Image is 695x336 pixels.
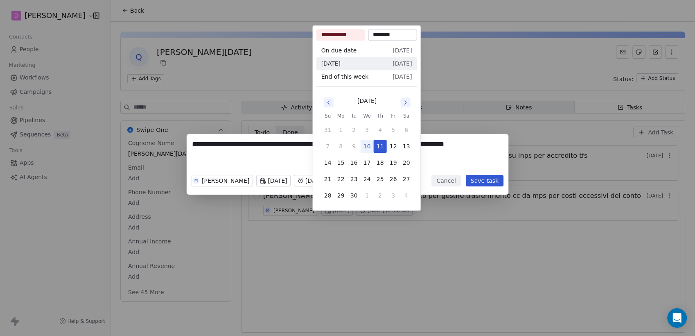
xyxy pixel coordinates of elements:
span: End of this week [321,73,369,81]
th: Wednesday [361,112,374,120]
th: Saturday [400,112,413,120]
button: 3 [387,189,400,202]
button: 29 [334,189,347,202]
button: 24 [361,173,374,186]
button: 5 [387,123,400,136]
button: 2 [374,189,387,202]
button: 6 [400,123,413,136]
button: 31 [321,123,334,136]
button: 12 [387,140,400,153]
button: 26 [387,173,400,186]
span: On due date [321,46,357,54]
button: 28 [321,189,334,202]
span: [DATE] [393,73,412,81]
button: 1 [361,189,374,202]
button: 18 [374,156,387,169]
button: 25 [374,173,387,186]
button: 22 [334,173,347,186]
button: 9 [347,140,361,153]
button: 10 [361,140,374,153]
button: 3 [361,123,374,136]
button: 20 [400,156,413,169]
span: [DATE] [393,46,412,54]
th: Monday [334,112,347,120]
button: 11 [374,140,387,153]
button: 14 [321,156,334,169]
button: 1 [334,123,347,136]
button: Go to previous month [323,97,334,108]
button: 27 [400,173,413,186]
button: 4 [374,123,387,136]
th: Friday [387,112,400,120]
button: Go to next month [400,97,411,108]
button: 30 [347,189,361,202]
span: [DATE] [393,59,412,68]
button: 2 [347,123,361,136]
button: 15 [334,156,347,169]
span: [DATE] [321,59,341,68]
button: 19 [387,156,400,169]
div: [DATE] [357,97,377,105]
th: Tuesday [347,112,361,120]
button: 4 [400,189,413,202]
button: 7 [321,140,334,153]
button: 17 [361,156,374,169]
th: Thursday [374,112,387,120]
button: 8 [334,140,347,153]
button: 13 [400,140,413,153]
button: 21 [321,173,334,186]
button: 16 [347,156,361,169]
button: 23 [347,173,361,186]
th: Sunday [321,112,334,120]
